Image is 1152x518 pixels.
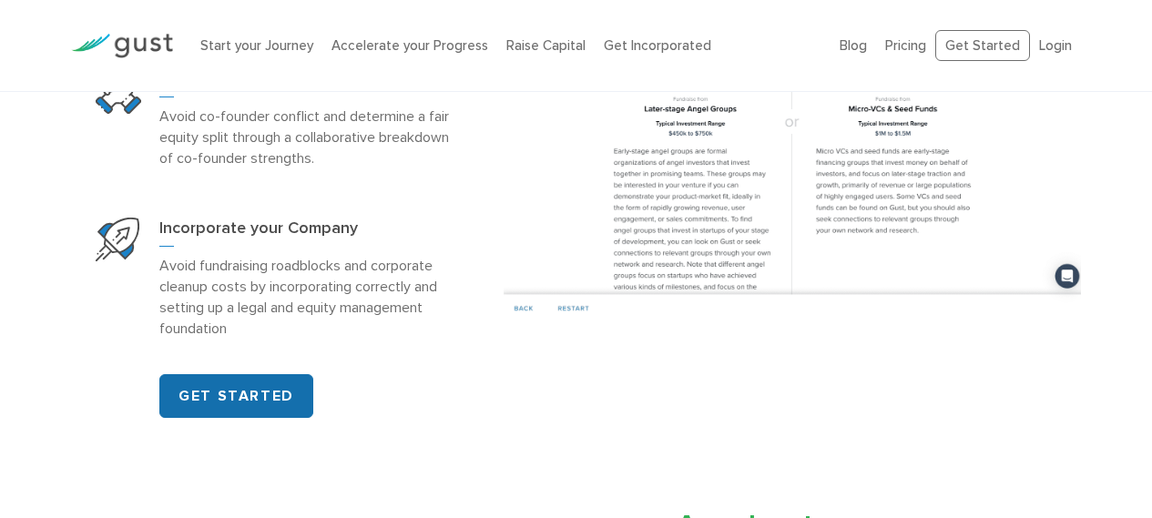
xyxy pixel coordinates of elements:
p: Avoid co-founder conflict and determine a fair equity split through a collaborative breakdown of ... [159,106,451,168]
p: Avoid fundraising roadblocks and corporate cleanup costs by incorporating correctly and setting u... [159,255,451,339]
a: GET STARTED [159,374,313,418]
a: Accelerate your Progress [331,37,488,54]
a: Get Incorporated [604,37,711,54]
a: Raise Capital [506,37,586,54]
h3: Incorporate your Company [159,218,451,247]
a: Pricing [885,37,926,54]
a: Plan Co Founder OwnershipPlan Co-founder OwnershipAvoid co-founder conflict and determine a fair ... [71,44,475,193]
a: Start Your CompanyIncorporate your CompanyAvoid fundraising roadblocks and corporate cleanup cost... [71,193,475,363]
a: Login [1039,37,1072,54]
a: Start your Journey [200,37,313,54]
img: Start Your Company [96,218,139,261]
a: Blog [840,37,867,54]
img: Gust Logo [71,34,173,58]
a: Get Started [935,30,1030,62]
